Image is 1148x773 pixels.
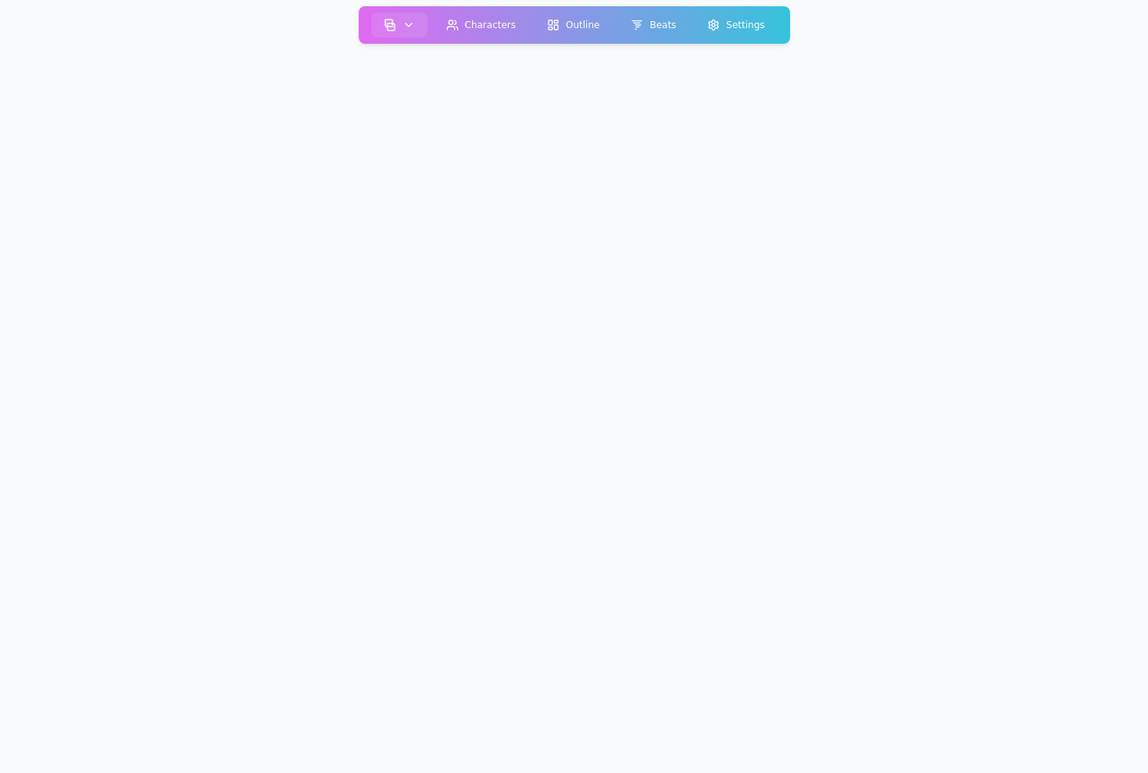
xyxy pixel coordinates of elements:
button: Outline [535,13,612,38]
a: Characters [430,9,531,41]
button: Characters [433,13,528,38]
img: storyboard [383,19,395,31]
button: Beats [618,13,688,38]
a: Outline [531,9,615,41]
a: Settings [692,9,780,41]
a: Beats [615,9,692,41]
button: Settings [695,13,777,38]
